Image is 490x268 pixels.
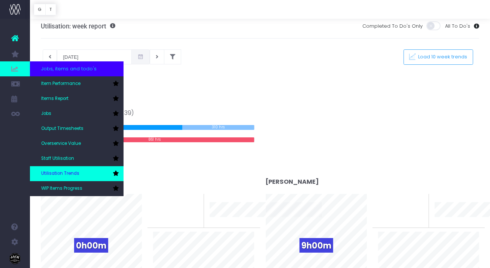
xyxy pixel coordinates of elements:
h3: Individual results [41,165,480,175]
span: 9h00m [299,238,333,253]
span: Jobs [41,110,51,117]
div: Team effort from [DATE] to [DATE] (week 39) [41,100,255,118]
span: WIP Items Progress [41,185,82,192]
span: Overservice Value [41,140,81,147]
span: 0% [186,194,198,206]
img: images/default_profile_image.png [9,253,21,264]
span: Completed To Do's Only [362,22,423,30]
div: Target: Logged time: [35,100,260,142]
span: Items Report [41,95,69,102]
button: T [45,4,56,15]
a: Staff Utilisation [30,151,124,166]
span: To last week [378,201,409,208]
span: 0h00m [74,238,108,253]
span: All To Do's [445,22,470,30]
span: Utilisation Trends [41,170,79,177]
span: To last week [153,201,184,208]
div: Vertical button group [34,4,56,15]
span: 0% [411,194,423,206]
span: Staff Utilisation [41,155,74,162]
span: Load 10 week trends [416,54,468,60]
a: Output Timesheets [30,121,124,136]
h3: Team results [41,87,480,97]
button: G [34,4,46,15]
a: Item Performance [30,76,124,91]
a: WIP Items Progress [30,181,124,196]
span: 10 week trend [435,219,468,226]
span: Jobs, items and todo's [41,65,97,73]
div: 310 hrs [182,125,254,130]
a: Overservice Value [30,136,124,151]
button: Load 10 week trends [404,49,473,65]
h3: Utilisation: week report [41,22,115,30]
a: Utilisation Trends [30,166,124,181]
a: Jobs [30,106,124,121]
strong: [PERSON_NAME] [266,177,319,186]
span: 10 week trend [210,219,243,226]
div: 861 hrs [55,137,255,142]
a: Items Report [30,91,124,106]
span: Item Performance [41,80,80,87]
span: Output Timesheets [41,125,83,132]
